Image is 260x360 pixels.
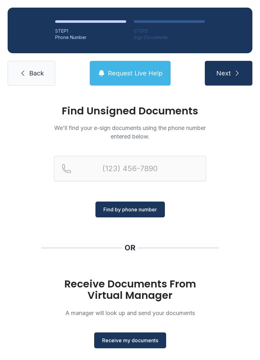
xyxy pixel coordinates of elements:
[134,34,205,41] div: Sign Documents
[29,69,44,78] span: Back
[108,69,163,78] span: Request Live Help
[55,28,126,34] div: STEP 1
[54,106,206,116] h1: Find Unsigned Documents
[134,28,205,34] div: STEP 2
[54,156,206,181] input: Reservation phone number
[103,206,157,213] span: Find by phone number
[216,69,231,78] span: Next
[54,309,206,317] p: A manager will look up and send your documents
[125,243,135,253] div: OR
[54,124,206,141] p: We'll find your e-sign documents using the phone number entered below.
[102,337,158,344] span: Receive my documents
[54,278,206,301] h1: Receive Documents From Virtual Manager
[55,34,126,41] div: Phone Number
